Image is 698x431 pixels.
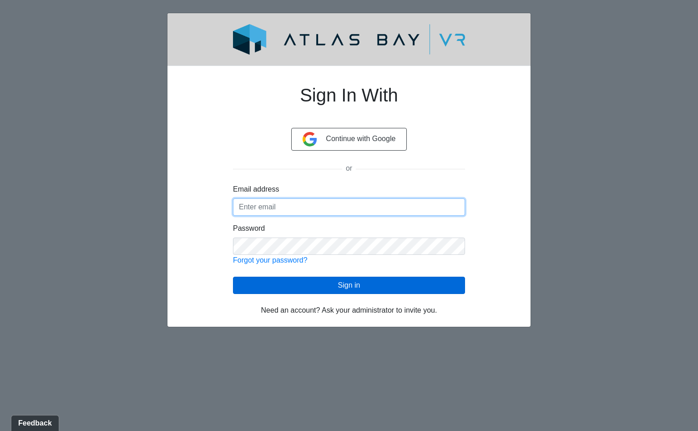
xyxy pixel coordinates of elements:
[233,73,465,128] h1: Sign In With
[326,135,395,142] span: Continue with Google
[233,256,308,264] a: Forgot your password?
[233,223,265,234] label: Password
[7,413,61,431] iframe: Ybug feedback widget
[233,277,465,294] button: Sign in
[233,184,279,195] label: Email address
[211,24,487,55] img: logo
[233,198,465,216] input: Enter email
[291,128,407,151] button: Continue with Google
[342,164,356,172] span: or
[261,306,437,314] span: Need an account? Ask your administrator to invite you.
